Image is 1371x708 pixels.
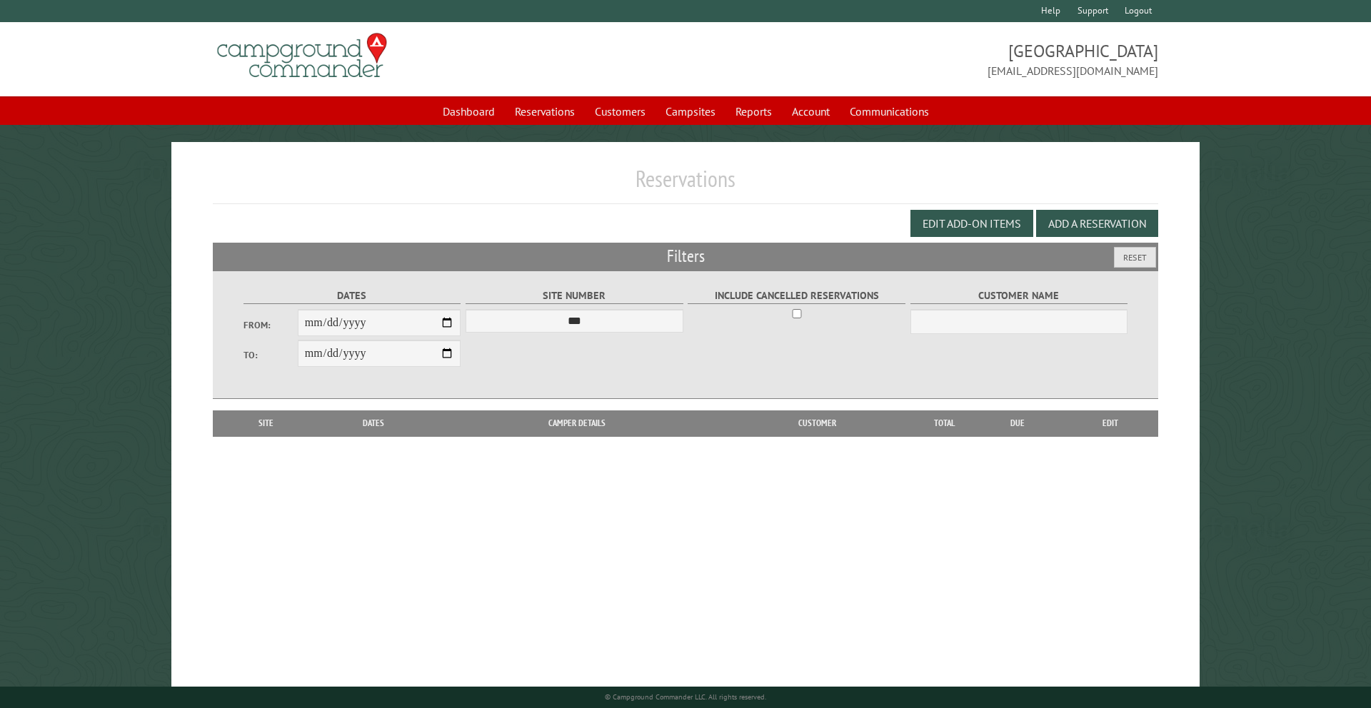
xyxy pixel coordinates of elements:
[243,348,298,362] label: To:
[910,210,1033,237] button: Edit Add-on Items
[434,98,503,125] a: Dashboard
[435,410,719,436] th: Camper Details
[220,410,313,436] th: Site
[243,318,298,332] label: From:
[466,288,683,304] label: Site Number
[719,410,915,436] th: Customer
[727,98,780,125] a: Reports
[243,288,461,304] label: Dates
[213,165,1159,204] h1: Reservations
[915,410,973,436] th: Total
[605,692,766,702] small: © Campground Commander LLC. All rights reserved.
[213,243,1159,270] h2: Filters
[313,410,435,436] th: Dates
[910,288,1128,304] label: Customer Name
[1063,410,1159,436] th: Edit
[657,98,724,125] a: Campsites
[586,98,654,125] a: Customers
[841,98,938,125] a: Communications
[213,28,391,84] img: Campground Commander
[783,98,838,125] a: Account
[1036,210,1158,237] button: Add a Reservation
[1114,247,1156,268] button: Reset
[688,288,905,304] label: Include Cancelled Reservations
[685,39,1158,79] span: [GEOGRAPHIC_DATA] [EMAIL_ADDRESS][DOMAIN_NAME]
[506,98,583,125] a: Reservations
[973,410,1063,436] th: Due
